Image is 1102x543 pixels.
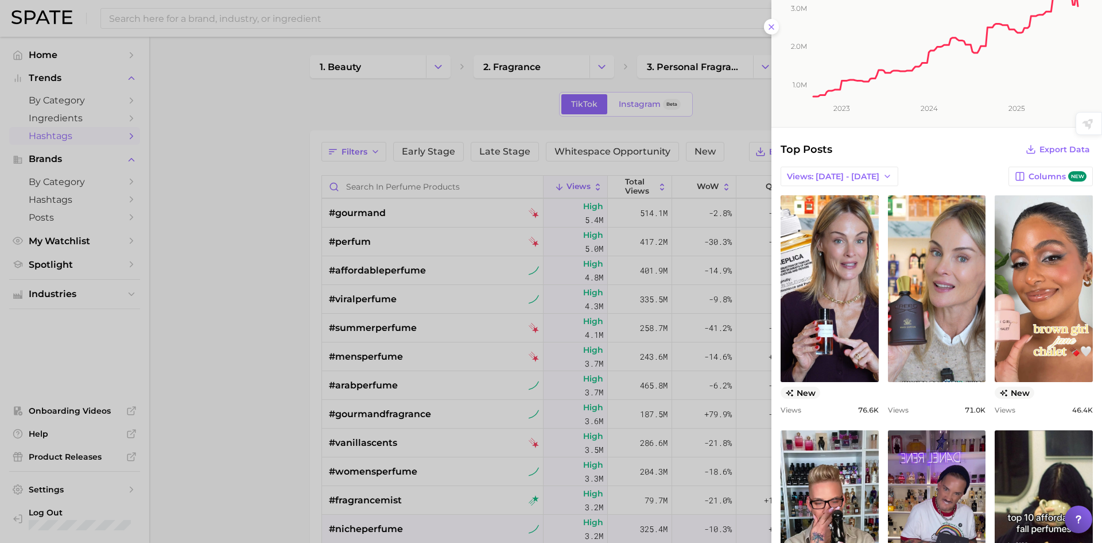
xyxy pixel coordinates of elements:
tspan: 2.0m [791,42,807,51]
span: 71.0k [965,406,985,414]
span: Views [781,406,801,414]
span: Views [995,406,1015,414]
span: 76.6k [858,406,879,414]
span: Export Data [1039,145,1090,155]
span: new [781,387,820,399]
tspan: 2025 [1008,104,1025,113]
tspan: 3.0m [791,4,807,13]
span: Views: [DATE] - [DATE] [787,172,879,182]
button: Export Data [1023,141,1093,157]
span: 46.4k [1072,406,1093,414]
span: Views [888,406,909,414]
tspan: 2023 [833,104,850,113]
tspan: 1.0m [793,80,807,89]
button: Columnsnew [1008,167,1093,186]
button: Views: [DATE] - [DATE] [781,167,898,186]
tspan: 2024 [921,104,938,113]
span: Columns [1029,171,1087,182]
span: Top Posts [781,141,832,157]
span: new [995,387,1034,399]
span: new [1068,171,1087,182]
